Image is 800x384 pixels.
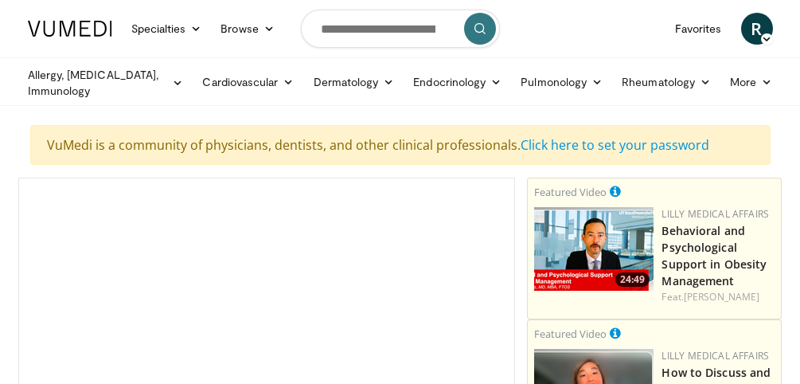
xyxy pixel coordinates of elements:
a: [PERSON_NAME] [684,290,759,304]
span: 24:49 [615,272,650,287]
img: VuMedi Logo [28,21,112,37]
a: Behavioral and Psychological Support in Obesity Management [661,223,767,288]
img: ba3304f6-7838-4e41-9c0f-2e31ebde6754.png.150x105_q85_crop-smart_upscale.png [534,207,654,291]
input: Search topics, interventions [301,10,500,48]
small: Featured Video [534,185,607,199]
a: Endocrinology [404,66,511,98]
a: Cardiovascular [193,66,303,98]
a: R [741,13,773,45]
div: VuMedi is a community of physicians, dentists, and other clinical professionals. [30,125,771,165]
a: Lilly Medical Affairs [661,349,769,362]
a: Pulmonology [511,66,612,98]
a: Click here to set your password [521,136,709,154]
a: Allergy, [MEDICAL_DATA], Immunology [18,67,193,99]
small: Featured Video [534,327,607,341]
div: Feat. [661,290,775,304]
a: Rheumatology [612,66,720,98]
a: Browse [211,13,284,45]
a: Favorites [665,13,732,45]
a: 24:49 [534,207,654,291]
a: Specialties [122,13,212,45]
a: More [720,66,782,98]
a: Lilly Medical Affairs [661,207,769,221]
a: Dermatology [304,66,404,98]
